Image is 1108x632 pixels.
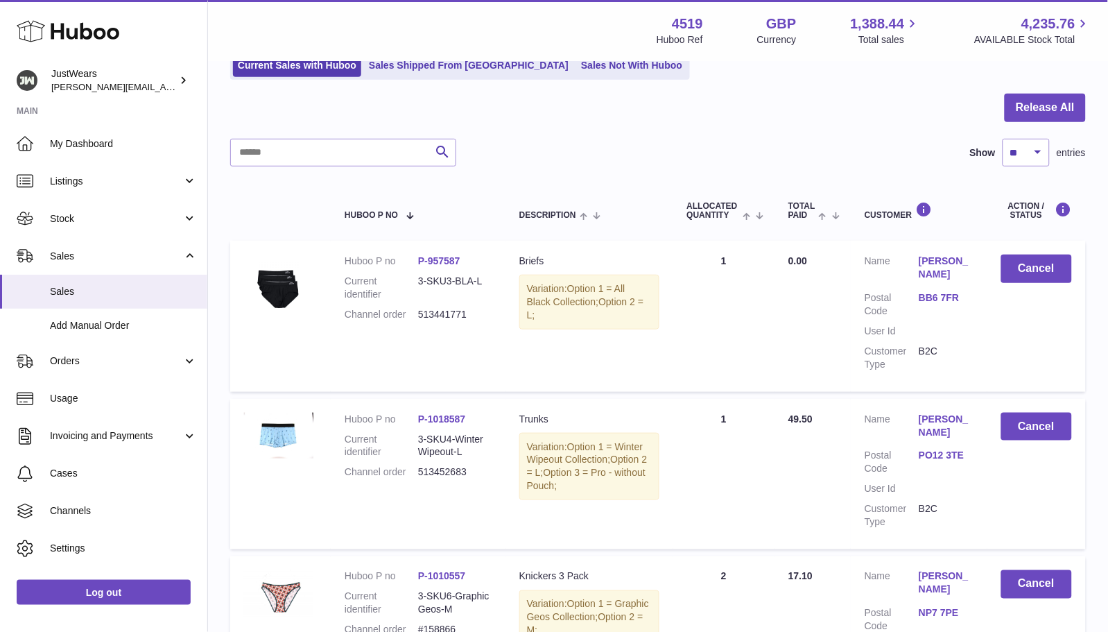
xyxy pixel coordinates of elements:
span: Add Manual Order [50,319,197,332]
dt: Huboo P no [345,413,418,426]
dt: Customer Type [865,502,919,529]
span: entries [1057,146,1086,160]
a: Current Sales with Huboo [233,54,361,77]
div: JustWears [51,67,176,94]
img: 45191726769363.jpg [244,570,313,617]
a: [PERSON_NAME] [919,413,973,439]
div: Trunks [519,413,659,426]
div: Variation: [519,275,659,330]
button: Cancel [1001,570,1072,599]
dt: Current identifier [345,275,418,301]
dd: 513441771 [418,308,492,321]
a: P-1018587 [418,413,466,425]
dd: 3-SKU4-Winter Wipeout-L [418,433,492,459]
dt: User Id [865,325,919,338]
span: Settings [50,542,197,555]
span: Total sales [858,33,920,46]
a: P-1010557 [418,571,466,582]
span: 49.50 [788,413,813,425]
a: 4,235.76 AVAILABLE Stock Total [974,15,1091,46]
dt: Name [865,255,919,284]
span: Option 1 = Graphic Geos Collection; [527,599,649,623]
span: Cases [50,467,197,480]
div: Variation: [519,433,659,501]
span: Description [519,211,576,220]
dt: Postal Code [865,291,919,318]
span: 0.00 [788,255,807,266]
span: Orders [50,355,182,368]
span: My Dashboard [50,137,197,151]
div: Customer [865,201,973,220]
img: josh@just-wears.com [17,70,37,91]
a: Sales Shipped From [GEOGRAPHIC_DATA] [364,54,573,77]
span: Invoicing and Payments [50,429,182,443]
span: Channels [50,504,197,518]
span: Option 1 = Winter Wipeout Collection; [527,441,643,466]
img: 45191709312261.jpg [244,255,313,324]
a: [PERSON_NAME] [919,570,973,597]
a: Sales Not With Huboo [576,54,687,77]
button: Cancel [1001,413,1072,441]
span: 4,235.76 [1021,15,1075,33]
div: Currency [757,33,797,46]
a: BB6 7FR [919,291,973,305]
td: 1 [673,399,774,549]
a: 1,388.44 Total sales [851,15,921,46]
span: Huboo P no [345,211,398,220]
a: P-957587 [418,255,460,266]
dt: Postal Code [865,449,919,475]
td: 1 [673,241,774,391]
dd: 513452683 [418,466,492,479]
span: Stock [50,212,182,225]
span: Option 1 = All Black Collection; [527,283,625,307]
span: 17.10 [788,571,813,582]
span: [PERSON_NAME][EMAIL_ADDRESS][DOMAIN_NAME] [51,81,278,92]
label: Show [970,146,996,160]
dt: Huboo P no [345,570,418,583]
span: Listings [50,175,182,188]
dt: Channel order [345,308,418,321]
dd: B2C [919,502,973,529]
button: Cancel [1001,255,1072,283]
dt: Current identifier [345,433,418,459]
span: Sales [50,285,197,298]
span: Sales [50,250,182,263]
strong: GBP [766,15,796,33]
button: Release All [1005,94,1086,122]
a: Log out [17,580,191,605]
a: PO12 3TE [919,449,973,462]
dt: Huboo P no [345,255,418,268]
dt: User Id [865,482,919,495]
dd: B2C [919,345,973,371]
span: AVAILABLE Stock Total [974,33,1091,46]
strong: 4519 [672,15,703,33]
dd: 3-SKU3-BLA-L [418,275,492,301]
a: [PERSON_NAME] [919,255,973,281]
div: Briefs [519,255,659,268]
dt: Current identifier [345,590,418,617]
span: 1,388.44 [851,15,905,33]
a: NP7 7PE [919,607,973,620]
div: Huboo Ref [657,33,703,46]
dd: 3-SKU6-Graphic Geos-M [418,590,492,617]
dt: Name [865,570,919,600]
div: Knickers 3 Pack [519,570,659,583]
span: Total paid [788,202,815,220]
img: 45191731002012.JPG [244,413,313,459]
span: Option 3 = Pro - without Pouch; [527,467,646,491]
dt: Customer Type [865,345,919,371]
span: ALLOCATED Quantity [687,202,739,220]
dt: Channel order [345,466,418,479]
span: Usage [50,392,197,405]
div: Action / Status [1001,201,1072,220]
dt: Name [865,413,919,443]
